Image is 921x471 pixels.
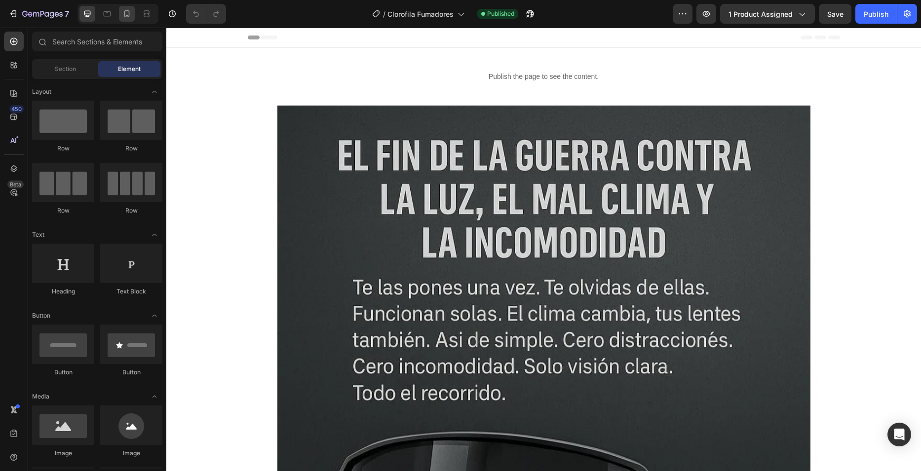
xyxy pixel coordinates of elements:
p: 7 [65,8,69,20]
div: Heading [32,287,94,296]
div: Button [32,368,94,377]
button: Publish [855,4,897,24]
div: Row [32,206,94,215]
div: Publish [864,9,888,19]
div: Row [32,144,94,153]
span: 1 product assigned [729,9,793,19]
div: Button [100,368,162,377]
span: / [383,9,385,19]
span: Element [118,65,141,73]
div: Undo/Redo [186,4,226,24]
span: Text [32,230,44,239]
button: Save [819,4,851,24]
div: Row [100,206,162,215]
div: Beta [7,181,24,188]
span: Published [487,9,514,18]
input: Search Sections & Elements [32,32,162,51]
span: Button [32,311,50,320]
span: Clorofila Fumadores [387,9,454,19]
div: 450 [9,105,24,113]
span: Layout [32,87,51,96]
div: Image [100,449,162,458]
div: Open Intercom Messenger [887,423,911,446]
span: Toggle open [147,389,162,404]
button: 1 product assigned [720,4,815,24]
span: Section [55,65,76,73]
span: Toggle open [147,308,162,324]
div: Row [100,144,162,153]
span: Toggle open [147,84,162,100]
span: Toggle open [147,227,162,243]
button: 7 [4,4,74,24]
span: Save [827,10,844,18]
iframe: Design area [166,28,921,471]
span: Media [32,392,49,401]
div: Image [32,449,94,458]
div: Text Block [100,287,162,296]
